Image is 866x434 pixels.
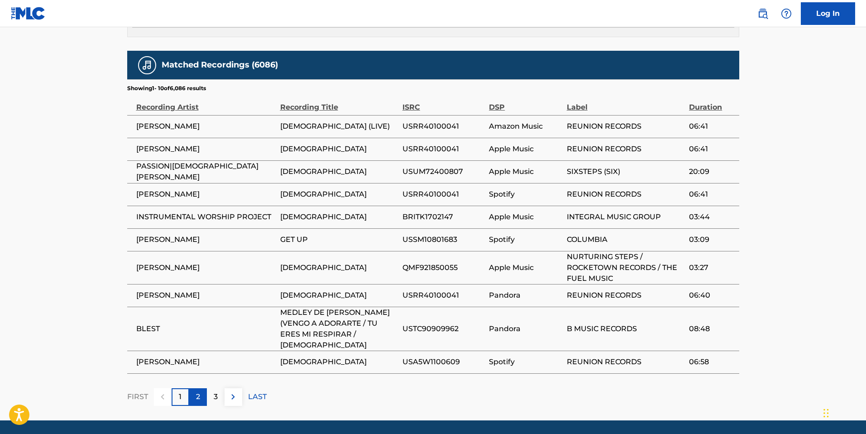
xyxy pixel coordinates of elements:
[228,391,239,402] img: right
[489,144,562,154] span: Apple Music
[489,234,562,245] span: Spotify
[136,290,276,301] span: [PERSON_NAME]
[280,357,398,367] span: [DEMOGRAPHIC_DATA]
[136,234,276,245] span: [PERSON_NAME]
[689,189,734,200] span: 06:41
[214,391,218,402] p: 3
[689,323,734,334] span: 08:48
[567,357,684,367] span: REUNION RECORDS
[127,391,148,402] p: FIRST
[757,8,768,19] img: search
[402,189,484,200] span: USRR40100041
[489,262,562,273] span: Apple Music
[280,262,398,273] span: [DEMOGRAPHIC_DATA]
[136,262,276,273] span: [PERSON_NAME]
[689,121,734,132] span: 06:41
[567,121,684,132] span: REUNION RECORDS
[754,5,772,23] a: Public Search
[567,234,684,245] span: COLUMBIA
[689,357,734,367] span: 06:58
[179,391,182,402] p: 1
[280,166,398,177] span: [DEMOGRAPHIC_DATA]
[136,121,276,132] span: [PERSON_NAME]
[280,212,398,222] span: [DEMOGRAPHIC_DATA]
[567,189,684,200] span: REUNION RECORDS
[127,84,206,92] p: Showing 1 - 10 of 6,086 results
[402,323,484,334] span: USTC90909962
[402,92,484,113] div: ISRC
[489,189,562,200] span: Spotify
[280,144,398,154] span: [DEMOGRAPHIC_DATA]
[402,144,484,154] span: USRR40100041
[689,290,734,301] span: 06:40
[689,262,734,273] span: 03:27
[689,144,734,154] span: 06:41
[402,212,484,222] span: BRITK1702147
[280,290,398,301] span: [DEMOGRAPHIC_DATA]
[781,8,792,19] img: help
[136,161,276,183] span: PASSION|[DEMOGRAPHIC_DATA][PERSON_NAME]
[136,357,276,367] span: [PERSON_NAME]
[567,92,684,113] div: Label
[402,357,484,367] span: USA5W1100609
[567,323,684,334] span: B MUSIC RECORDS
[136,212,276,222] span: INSTRUMENTAL WORSHIP PROJECT
[280,307,398,351] span: MEDLEY DE [PERSON_NAME] (VENGO A ADORARTE / TU ERES MI RESPIRAR / [DEMOGRAPHIC_DATA]
[280,121,398,132] span: [DEMOGRAPHIC_DATA] (LIVE)
[402,290,484,301] span: USRR40100041
[489,166,562,177] span: Apple Music
[489,121,562,132] span: Amazon Music
[136,144,276,154] span: [PERSON_NAME]
[823,400,829,427] div: Drag
[689,166,734,177] span: 20:09
[801,2,855,25] a: Log In
[567,290,684,301] span: REUNION RECORDS
[489,92,562,113] div: DSP
[489,357,562,367] span: Spotify
[489,212,562,222] span: Apple Music
[248,391,267,402] p: LAST
[402,166,484,177] span: USUM72400807
[567,144,684,154] span: REUNION RECORDS
[489,290,562,301] span: Pandora
[777,5,795,23] div: Help
[402,121,484,132] span: USRR40100041
[567,251,684,284] span: NURTURING STEPS / ROCKETOWN RECORDS / THE FUEL MUSIC
[142,60,153,71] img: Matched Recordings
[280,92,398,113] div: Recording Title
[136,92,276,113] div: Recording Artist
[821,391,866,434] iframe: Chat Widget
[402,262,484,273] span: QMF921850055
[689,92,734,113] div: Duration
[136,189,276,200] span: [PERSON_NAME]
[689,212,734,222] span: 03:44
[162,60,278,70] h5: Matched Recordings (6086)
[689,234,734,245] span: 03:09
[402,234,484,245] span: USSM10801683
[489,323,562,334] span: Pandora
[280,234,398,245] span: GET UP
[136,323,276,334] span: BLEST
[280,189,398,200] span: [DEMOGRAPHIC_DATA]
[567,166,684,177] span: SIXSTEPS (SIX)
[196,391,200,402] p: 2
[567,212,684,222] span: INTEGRAL MUSIC GROUP
[11,7,46,20] img: MLC Logo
